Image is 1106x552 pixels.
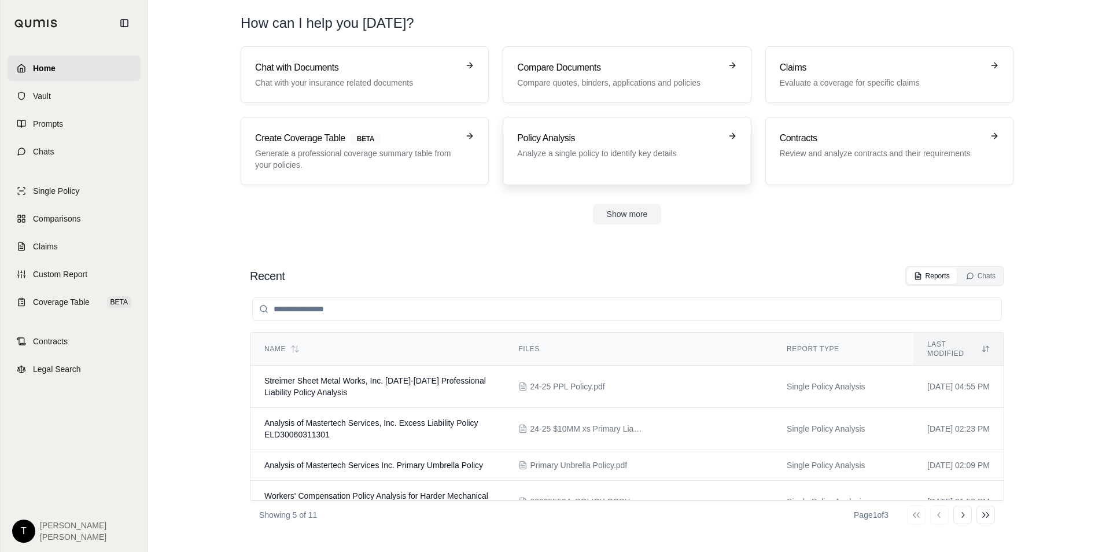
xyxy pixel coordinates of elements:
[8,289,141,315] a: Coverage TableBETA
[264,491,488,512] span: Workers' Compensation Policy Analysis for Harder Mechanical Contractors, Inc.
[255,148,458,171] p: Generate a professional coverage summary table from your policies.
[33,213,80,225] span: Comparisons
[913,481,1004,523] td: [DATE] 01:53 PM
[503,46,751,103] a: Compare DocumentsCompare quotes, binders, applications and policies
[255,131,458,145] h3: Create Coverage Table
[913,366,1004,408] td: [DATE] 04:55 PM
[959,268,1002,284] button: Chats
[8,234,141,259] a: Claims
[517,148,720,159] p: Analyze a single policy to identify key details
[33,146,54,157] span: Chats
[8,56,141,81] a: Home
[33,62,56,74] span: Home
[780,148,983,159] p: Review and analyze contracts and their requirements
[255,77,458,89] p: Chat with your insurance related documents
[530,381,604,392] span: 24-25 PPL Policy.pdf
[115,14,134,32] button: Collapse sidebar
[504,333,773,366] th: Files
[765,117,1013,185] a: ContractsReview and analyze contracts and their requirements
[12,520,35,543] div: T
[33,90,51,102] span: Vault
[264,376,486,397] span: Streimer Sheet Metal Works, Inc. 2024-2025 Professional Liability Policy Analysis
[40,531,106,543] span: [PERSON_NAME]
[8,139,141,164] a: Chats
[8,83,141,109] a: Vault
[530,459,627,471] span: Primary Unbrella Policy.pdf
[33,296,90,308] span: Coverage Table
[33,336,68,347] span: Contracts
[927,340,990,358] div: Last modified
[914,271,950,281] div: Reports
[8,329,141,354] a: Contracts
[241,46,489,103] a: Chat with DocumentsChat with your insurance related documents
[33,118,63,130] span: Prompts
[264,461,483,470] span: Analysis of Mastertech Services Inc. Primary Umbrella Policy
[8,111,141,137] a: Prompts
[241,117,489,185] a: Create Coverage TableBETAGenerate a professional coverage summary table from your policies.
[765,46,1013,103] a: ClaimsEvaluate a coverage for specific claims
[241,14,1013,32] h1: How can I help you [DATE]?
[773,333,913,366] th: Report Type
[350,133,381,145] span: BETA
[8,262,141,287] a: Custom Report
[264,344,491,354] div: Name
[780,131,983,145] h3: Contracts
[780,61,983,75] h3: Claims
[33,363,81,375] span: Legal Search
[259,509,317,521] p: Showing 5 of 11
[14,19,58,28] img: Qumis Logo
[503,117,751,185] a: Policy AnalysisAnalyze a single policy to identify key details
[33,241,58,252] span: Claims
[40,520,106,531] span: [PERSON_NAME]
[264,418,478,439] span: Analysis of Mastertech Services, Inc. Excess Liability Policy ELD30060311301
[773,450,913,481] td: Single Policy Analysis
[517,61,720,75] h3: Compare Documents
[530,423,646,435] span: 24-25 $10MM xs Primary Liability Policy.pdf
[8,356,141,382] a: Legal Search
[33,268,87,280] span: Custom Report
[255,61,458,75] h3: Chat with Documents
[854,509,889,521] div: Page 1 of 3
[907,268,957,284] button: Reports
[913,450,1004,481] td: [DATE] 02:09 PM
[530,496,646,507] span: 039255534_POLICY COPY_HARDER MECHANICAL CONTRACTORS_2025-03-01 -001.pdf
[33,185,79,197] span: Single Policy
[250,268,285,284] h2: Recent
[517,77,720,89] p: Compare quotes, binders, applications and policies
[913,408,1004,450] td: [DATE] 02:23 PM
[966,271,996,281] div: Chats
[773,408,913,450] td: Single Policy Analysis
[107,296,131,308] span: BETA
[773,366,913,408] td: Single Policy Analysis
[8,206,141,231] a: Comparisons
[593,204,662,225] button: Show more
[780,77,983,89] p: Evaluate a coverage for specific claims
[773,481,913,523] td: Single Policy Analysis
[8,178,141,204] a: Single Policy
[517,131,720,145] h3: Policy Analysis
